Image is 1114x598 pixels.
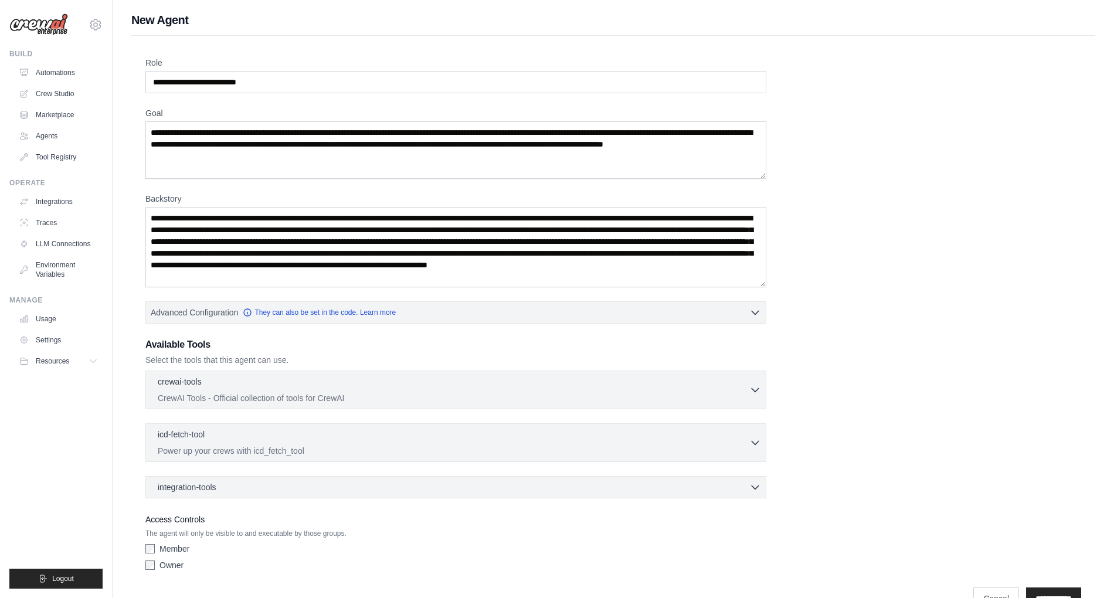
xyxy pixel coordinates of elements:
[52,574,74,583] span: Logout
[14,352,103,371] button: Resources
[9,178,103,188] div: Operate
[158,481,216,493] span: integration-tools
[14,310,103,328] a: Usage
[36,356,69,366] span: Resources
[151,376,761,404] button: crewai-tools CrewAI Tools - Official collection of tools for CrewAI
[14,106,103,124] a: Marketplace
[14,256,103,284] a: Environment Variables
[145,338,766,352] h3: Available Tools
[151,307,238,318] span: Advanced Configuration
[14,148,103,167] a: Tool Registry
[9,569,103,589] button: Logout
[145,57,766,69] label: Role
[14,127,103,145] a: Agents
[9,295,103,305] div: Manage
[9,13,68,36] img: Logo
[9,49,103,59] div: Build
[158,376,202,388] p: crewai-tools
[151,429,761,457] button: icd-fetch-tool Power up your crews with icd_fetch_tool
[158,445,749,457] p: Power up your crews with icd_fetch_tool
[145,529,766,538] p: The agent will only be visible to and executable by those groups.
[14,235,103,253] a: LLM Connections
[158,392,749,404] p: CrewAI Tools - Official collection of tools for CrewAI
[159,543,189,555] label: Member
[158,429,205,440] p: icd-fetch-tool
[14,213,103,232] a: Traces
[14,192,103,211] a: Integrations
[131,12,1095,28] h1: New Agent
[145,107,766,119] label: Goal
[151,481,761,493] button: integration-tools
[14,84,103,103] a: Crew Studio
[243,308,396,317] a: They can also be set in the code. Learn more
[146,302,766,323] button: Advanced Configuration They can also be set in the code. Learn more
[14,63,103,82] a: Automations
[14,331,103,349] a: Settings
[145,354,766,366] p: Select the tools that this agent can use.
[145,193,766,205] label: Backstory
[159,559,184,571] label: Owner
[145,512,766,526] label: Access Controls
